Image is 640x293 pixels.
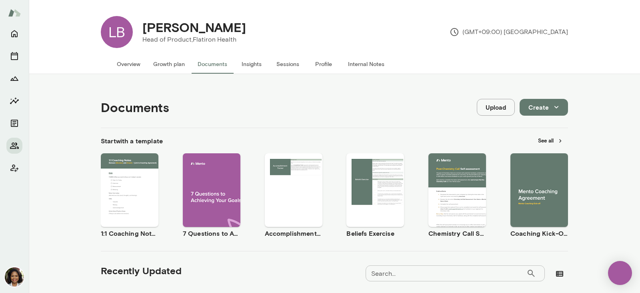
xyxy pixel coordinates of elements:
button: Upload [477,99,515,116]
h6: Start with a template [101,136,163,146]
button: Growth plan [147,54,191,74]
h6: 7 Questions to Achieving Your Goals [183,229,240,238]
button: Home [6,26,22,42]
h4: [PERSON_NAME] [142,20,246,35]
img: Cheryl Mills [5,267,24,287]
button: See all [533,134,568,147]
button: Documents [6,115,22,131]
button: Profile [306,54,342,74]
button: Sessions [270,54,306,74]
p: Head of Product, Flatiron Health [142,35,246,44]
button: Insights [6,93,22,109]
div: LB [101,16,133,48]
button: Client app [6,160,22,176]
img: Mento [8,5,21,20]
h5: Recently Updated [101,264,182,277]
h6: Coaching Kick-Off | Coaching Agreement [510,229,568,238]
button: Members [6,138,22,154]
button: Internal Notes [342,54,391,74]
button: Documents [191,54,234,74]
button: Create [520,99,568,116]
button: Insights [234,54,270,74]
h6: Beliefs Exercise [346,229,404,238]
h6: Chemistry Call Self-Assessment [Coaches only] [428,229,486,238]
button: Overview [110,54,147,74]
p: (GMT+09:00) [GEOGRAPHIC_DATA] [450,27,568,37]
h4: Documents [101,100,169,115]
h6: 1:1 Coaching Notes [101,229,158,238]
h6: Accomplishment Tracker [265,229,322,238]
button: Growth Plan [6,70,22,86]
button: Sessions [6,48,22,64]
